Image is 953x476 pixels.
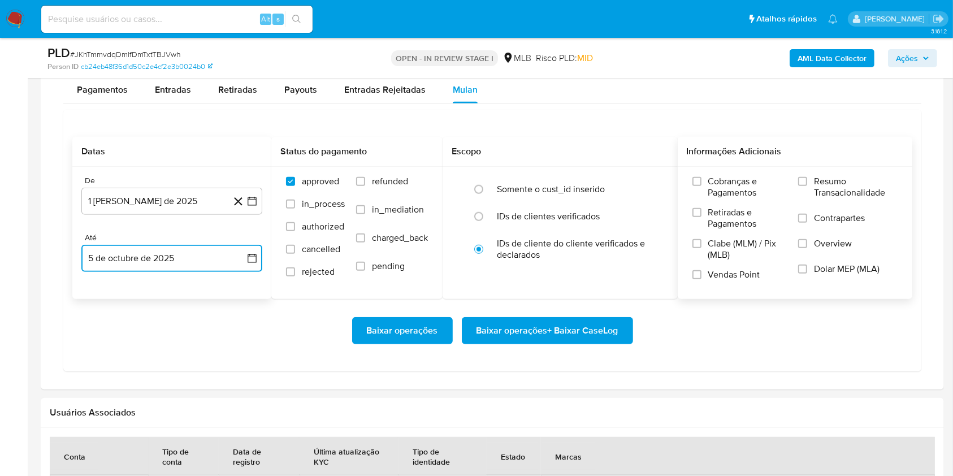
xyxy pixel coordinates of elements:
button: AML Data Collector [790,49,874,67]
span: Atalhos rápidos [756,13,817,25]
a: Sair [933,13,945,25]
button: search-icon [285,11,308,27]
input: Pesquise usuários ou casos... [41,12,313,27]
b: AML Data Collector [798,49,867,67]
p: OPEN - IN REVIEW STAGE I [391,50,498,66]
span: Ações [896,49,918,67]
span: 3.161.2 [931,27,947,36]
p: lucas.barboza@mercadolivre.com [865,14,929,24]
span: s [276,14,280,24]
span: # JKhTmmvdqDmlfDmTxtTBJVwh [70,49,181,60]
a: cb24eb48f36d1d50c2e4cf2e3b0024b0 [81,62,213,72]
h2: Usuários Associados [50,407,935,418]
span: Alt [261,14,270,24]
button: Ações [888,49,937,67]
span: Risco PLD: [536,52,593,64]
span: MID [577,51,593,64]
div: MLB [503,52,531,64]
b: PLD [47,44,70,62]
a: Notificações [828,14,838,24]
b: Person ID [47,62,79,72]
